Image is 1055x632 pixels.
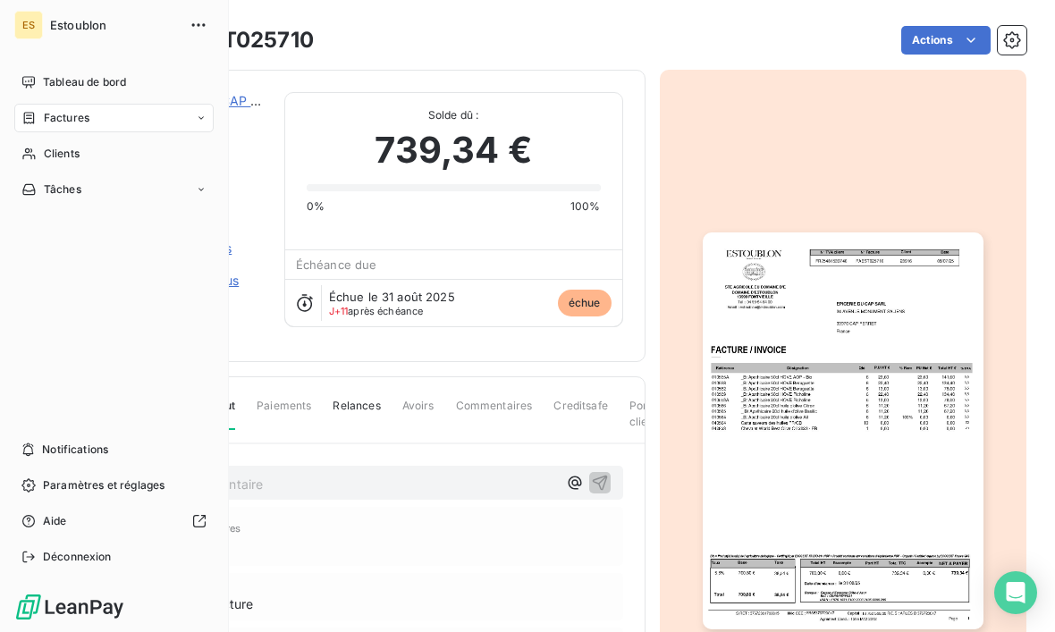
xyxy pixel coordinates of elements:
div: Open Intercom Messenger [994,571,1037,614]
div: ES [14,11,43,39]
span: Avoirs [402,398,435,428]
span: après échéance [329,306,424,316]
span: Échue le 31 août 2025 [329,290,455,304]
span: Tâches [44,181,81,198]
span: 0% [307,198,325,215]
span: Creditsafe [553,398,608,428]
img: Logo LeanPay [14,593,125,621]
span: Factures [44,110,89,126]
button: Actions [901,26,991,55]
span: Portail client [629,398,663,444]
a: Aide [14,507,214,535]
span: Paiements [257,398,311,428]
span: J+11 [329,305,349,317]
h3: FAEST025710 [167,24,314,56]
span: Solde dû : [307,107,601,123]
span: Relances [333,398,380,428]
span: Commentaires [456,398,533,428]
span: 100% [570,198,601,215]
span: Déconnexion [43,549,112,565]
img: invoice_thumbnail [703,232,983,628]
span: Notifications [42,442,108,458]
span: Échéance due [296,257,377,272]
span: échue [558,290,612,316]
span: Tableau de bord [43,74,126,90]
span: Estoublon [50,18,179,32]
span: 739,34 € [375,123,531,177]
span: Aide [43,513,67,529]
span: Paramètres et réglages [43,477,165,493]
span: Clients [44,146,80,162]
